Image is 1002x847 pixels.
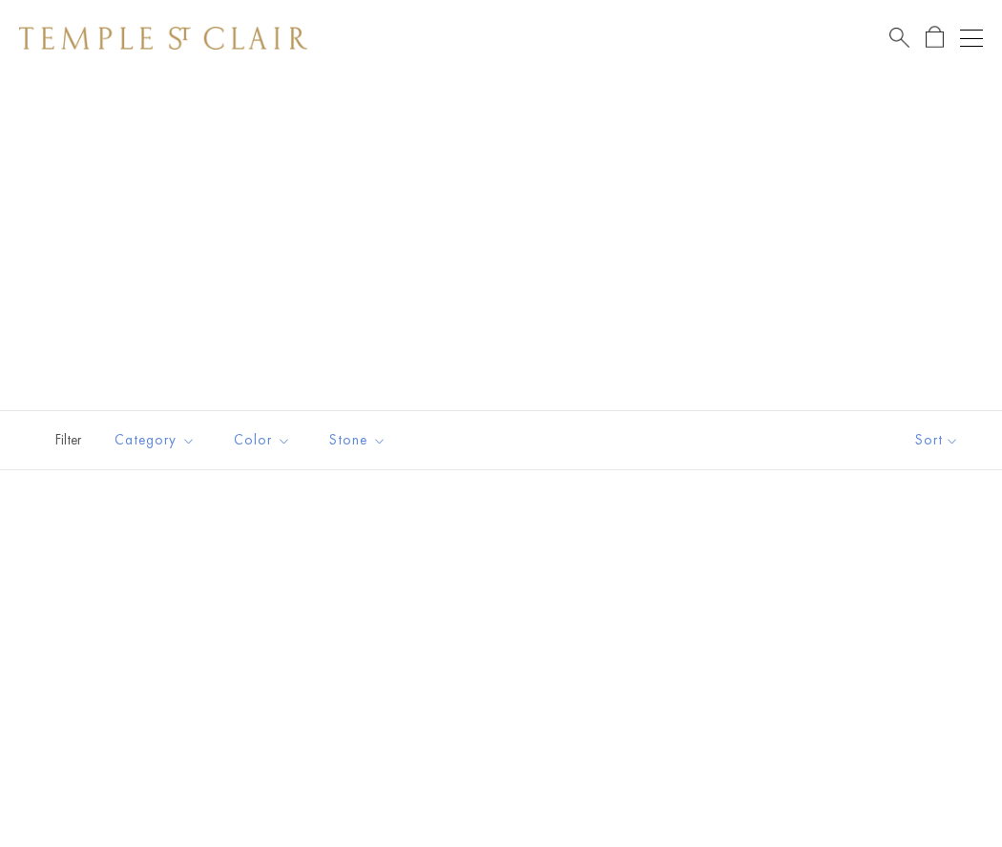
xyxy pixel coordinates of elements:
[872,411,1002,469] button: Show sort by
[315,419,401,462] button: Stone
[960,27,983,50] button: Open navigation
[889,26,909,50] a: Search
[926,26,944,50] a: Open Shopping Bag
[320,428,401,452] span: Stone
[100,419,210,462] button: Category
[19,27,307,50] img: Temple St. Clair
[224,428,305,452] span: Color
[105,428,210,452] span: Category
[219,419,305,462] button: Color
